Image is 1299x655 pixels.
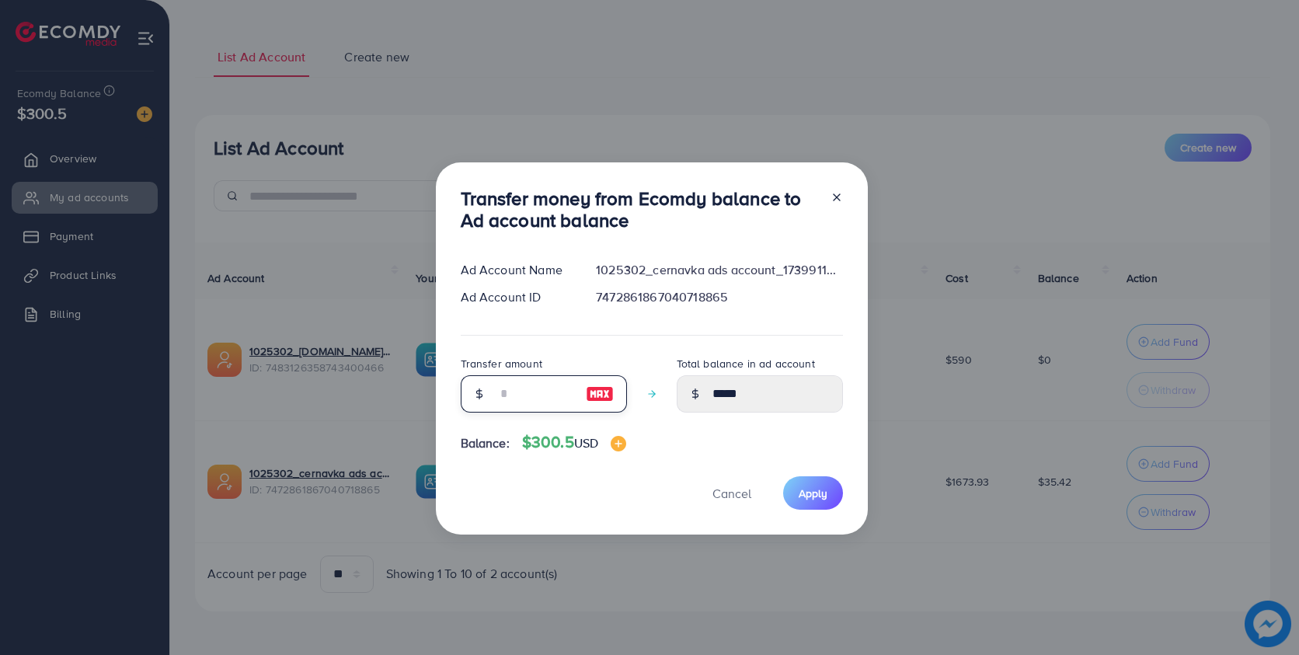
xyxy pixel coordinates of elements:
[461,187,818,232] h3: Transfer money from Ecomdy balance to Ad account balance
[799,486,827,501] span: Apply
[448,261,584,279] div: Ad Account Name
[522,433,626,452] h4: $300.5
[461,434,510,452] span: Balance:
[583,261,855,279] div: 1025302_cernavka ads account_1739911251355
[712,485,751,502] span: Cancel
[586,385,614,403] img: image
[461,356,542,371] label: Transfer amount
[783,476,843,510] button: Apply
[677,356,815,371] label: Total balance in ad account
[448,288,584,306] div: Ad Account ID
[611,436,626,451] img: image
[574,434,598,451] span: USD
[693,476,771,510] button: Cancel
[583,288,855,306] div: 7472861867040718865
